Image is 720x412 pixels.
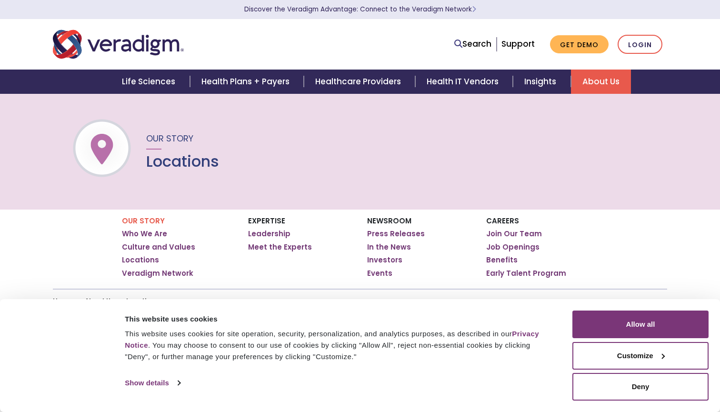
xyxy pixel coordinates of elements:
a: Press Releases [367,229,425,239]
button: Deny [572,373,709,401]
a: About Us [571,70,631,94]
a: Veradigm Network [122,269,193,278]
a: Support [501,38,535,50]
a: Investors [367,255,402,265]
a: About Us [85,296,114,305]
a: Insights [513,70,570,94]
a: Early Talent Program [486,269,566,278]
a: Login [618,35,662,54]
a: Leadership [248,229,290,239]
a: In the News [367,242,411,252]
a: Events [367,269,392,278]
a: Benefits [486,255,518,265]
div: This website uses cookies for site operation, security, personalization, and analytics purposes, ... [125,328,551,362]
a: Search [454,38,491,50]
div: This website uses cookies [125,313,551,325]
a: Locations [122,255,159,265]
a: Health IT Vendors [415,70,513,94]
a: Who We Are [122,229,167,239]
h1: Locations [146,152,219,171]
img: Veradigm logo [53,29,184,60]
a: Culture and Values [122,242,195,252]
a: Healthcare Providers [304,70,415,94]
a: Home [53,296,72,305]
a: Show details [125,376,180,390]
span: Our Story [146,132,193,144]
a: Get Demo [550,35,609,54]
span: Learn More [472,5,476,14]
a: Job Openings [486,242,540,252]
a: Health Plans + Payers [190,70,304,94]
a: Join Our Team [486,229,542,239]
a: Life Sciences [110,70,190,94]
button: Customize [572,342,709,370]
a: Discover the Veradigm Advantage: Connect to the Veradigm NetworkLearn More [244,5,476,14]
a: Meet the Experts [248,242,312,252]
button: Allow all [572,311,709,338]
